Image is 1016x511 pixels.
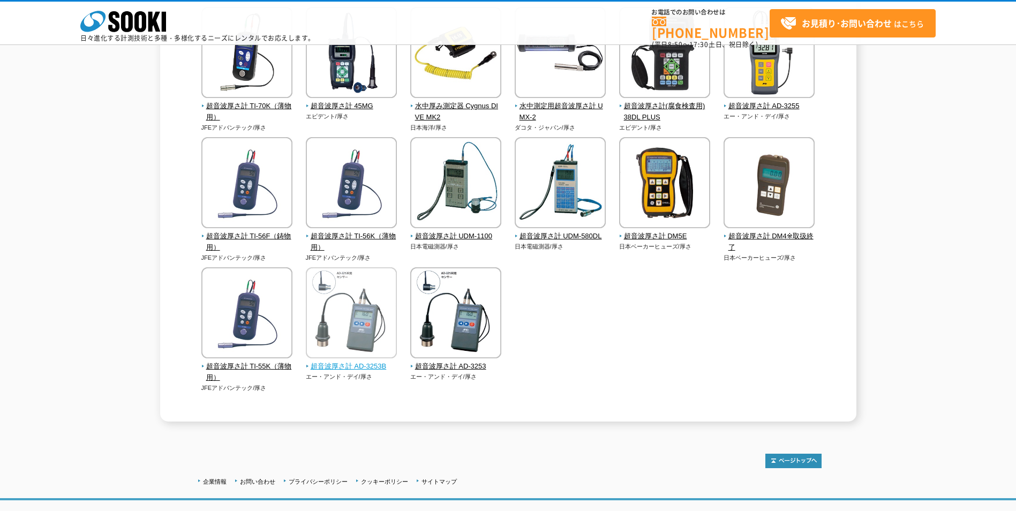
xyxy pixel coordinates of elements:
img: 超音波厚さ計 UDM-1100 [410,137,501,231]
span: はこちら [780,16,924,32]
a: クッキーポリシー [361,478,408,485]
a: 超音波厚さ計 45MG [306,91,397,112]
p: エビデント/厚さ [306,112,397,121]
span: 超音波厚さ計(腐食検査用) 38DL PLUS [619,101,711,123]
a: 超音波厚さ計 AD-3255 [724,91,815,112]
a: [PHONE_NUMBER] [652,17,770,39]
span: 超音波厚さ計 TI-70K（薄物用） [201,101,293,123]
span: 超音波厚さ計 AD-3253 [410,361,502,372]
img: 超音波厚さ計 TI-55K（薄物用） [201,267,292,361]
span: 超音波厚さ計 DM4※取扱終了 [724,231,815,253]
img: 水中測定用超音波厚さ計 UMX-2 [515,7,606,101]
img: 超音波厚さ計 TI-70K（薄物用） [201,7,292,101]
img: 超音波厚さ計 UDM-580DL [515,137,606,231]
span: 超音波厚さ計 TI-55K（薄物用） [201,361,293,384]
img: 超音波厚さ計 TI-56K（薄物用） [306,137,397,231]
img: 超音波厚さ計 TI-56F（鋳物用） [201,137,292,231]
a: お見積り･お問い合わせはこちら [770,9,936,37]
a: 超音波厚さ計 TI-55K（薄物用） [201,351,293,383]
span: (平日 ～ 土日、祝日除く) [652,40,758,49]
p: JFEアドバンテック/厚さ [201,123,293,132]
p: 日本電磁測器/厚さ [515,242,606,251]
img: 超音波厚さ計 AD-3253 [410,267,501,361]
span: 超音波厚さ計 TI-56F（鋳物用） [201,231,293,253]
p: エー・アンド・デイ/厚さ [410,372,502,381]
a: 超音波厚さ計 TI-56F（鋳物用） [201,221,293,253]
img: 超音波厚さ計 AD-3255 [724,7,815,101]
p: ダコタ・ジャパン/厚さ [515,123,606,132]
span: 水中厚み測定器 Cygnus DIVE MK2 [410,101,502,123]
a: 企業情報 [203,478,227,485]
p: 日本電磁測器/厚さ [410,242,502,251]
strong: お見積り･お問い合わせ [802,17,892,29]
p: JFEアドバンテック/厚さ [201,384,293,393]
span: 超音波厚さ計 AD-3253B [306,361,397,372]
img: 超音波厚さ計 45MG [306,7,397,101]
p: エー・アンド・デイ/厚さ [306,372,397,381]
a: 超音波厚さ計 AD-3253B [306,351,397,372]
img: 超音波厚さ計(腐食検査用) 38DL PLUS [619,7,710,101]
a: 水中測定用超音波厚さ計 UMX-2 [515,91,606,123]
a: 超音波厚さ計 AD-3253 [410,351,502,372]
p: JFEアドバンテック/厚さ [201,253,293,262]
img: 超音波厚さ計 DM5E [619,137,710,231]
a: プライバシーポリシー [289,478,348,485]
img: 水中厚み測定器 Cygnus DIVE MK2 [410,7,501,101]
span: 超音波厚さ計 AD-3255 [724,101,815,112]
a: 超音波厚さ計 TI-56K（薄物用） [306,221,397,253]
img: 超音波厚さ計 AD-3253B [306,267,397,361]
a: 超音波厚さ計 TI-70K（薄物用） [201,91,293,123]
span: 超音波厚さ計 DM5E [619,231,711,242]
p: エビデント/厚さ [619,123,711,132]
p: JFEアドバンテック/厚さ [306,253,397,262]
a: サイトマップ [422,478,457,485]
p: 日本ベーカーヒューズ/厚さ [619,242,711,251]
a: 超音波厚さ計 UDM-580DL [515,221,606,242]
a: 超音波厚さ計(腐食検査用) 38DL PLUS [619,91,711,123]
span: 超音波厚さ計 45MG [306,101,397,112]
span: 超音波厚さ計 UDM-580DL [515,231,606,242]
p: 日本ベーカーヒューズ/厚さ [724,253,815,262]
span: 超音波厚さ計 TI-56K（薄物用） [306,231,397,253]
img: トップページへ [765,454,822,468]
p: 日本海洋/厚さ [410,123,502,132]
a: お問い合わせ [240,478,275,485]
span: 水中測定用超音波厚さ計 UMX-2 [515,101,606,123]
span: 超音波厚さ計 UDM-1100 [410,231,502,242]
span: 17:30 [689,40,709,49]
span: お電話でのお問い合わせは [652,9,770,16]
img: 超音波厚さ計 DM4※取扱終了 [724,137,815,231]
a: 超音波厚さ計 UDM-1100 [410,221,502,242]
p: エー・アンド・デイ/厚さ [724,112,815,121]
a: 超音波厚さ計 DM4※取扱終了 [724,221,815,253]
p: 日々進化する計測技術と多種・多様化するニーズにレンタルでお応えします。 [80,35,315,41]
a: 超音波厚さ計 DM5E [619,221,711,242]
a: 水中厚み測定器 Cygnus DIVE MK2 [410,91,502,123]
span: 8:50 [668,40,683,49]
